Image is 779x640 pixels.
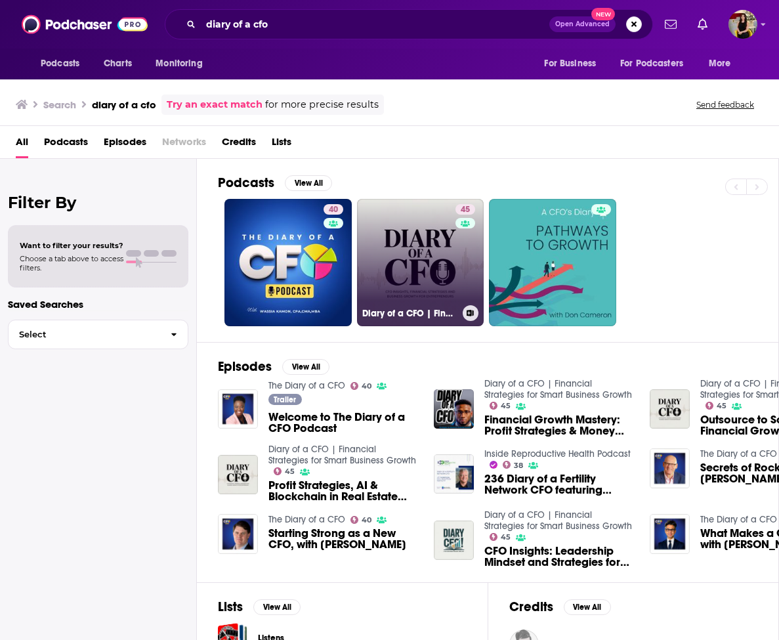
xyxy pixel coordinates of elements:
[555,21,610,28] span: Open Advanced
[535,51,612,76] button: open menu
[162,131,206,158] span: Networks
[95,51,140,76] a: Charts
[490,402,511,410] a: 45
[434,389,474,429] img: Financial Growth Mastery: Profit Strategies & Money Management Insights | Diary Of A CFO Podcast
[8,320,188,349] button: Select
[8,193,188,212] h2: Filter By
[222,131,256,158] a: Credits
[514,463,523,469] span: 38
[218,455,258,495] img: Profit Strategies, AI & Blockchain in Real Estate Finance w/ Chris BC | Diary of a CFO
[268,480,418,502] span: Profit Strategies, AI & Blockchain in Real Estate Finance w/ [PERSON_NAME] | Diary of a CFO
[700,51,747,76] button: open menu
[22,12,148,37] img: Podchaser - Follow, Share and Rate Podcasts
[218,514,258,554] a: Starting Strong as a New CFO, with Matt Ziegler
[146,51,219,76] button: open menu
[564,599,611,615] button: View All
[20,254,123,272] span: Choose a tab above to access filters.
[660,13,682,35] a: Show notifications dropdown
[324,204,343,215] a: 40
[700,514,777,525] a: The Diary of a CFO
[218,599,301,615] a: ListsView All
[501,534,511,540] span: 45
[728,10,757,39] span: Logged in as cassey
[41,54,79,73] span: Podcasts
[92,98,156,111] h3: diary of a cfo
[274,467,295,475] a: 45
[32,51,96,76] button: open menu
[253,599,301,615] button: View All
[9,330,160,339] span: Select
[285,175,332,191] button: View All
[268,528,418,550] span: Starting Strong as a New CFO, with [PERSON_NAME]
[274,396,296,404] span: Trailer
[650,389,690,429] img: Outsource to Scale: Financial Growth, Profit Strategy & Smart HR with Suzanna Martinez | Diary Of...
[484,414,634,437] a: Financial Growth Mastery: Profit Strategies & Money Management Insights | Diary Of A CFO Podcast
[218,358,329,375] a: EpisodesView All
[268,380,345,391] a: The Diary of a CFO
[728,10,757,39] img: User Profile
[650,514,690,554] img: What Makes a Great CFO, with Dr. Tamer Alsayed
[265,97,379,112] span: for more precise results
[156,54,202,73] span: Monitoring
[484,448,631,459] a: Inside Reproductive Health Podcast
[484,509,632,532] a: Diary of a CFO | Financial Strategies for Smart Business Growth
[362,383,371,389] span: 40
[484,545,634,568] a: CFO Insights: Leadership Mindset and Strategies for Business Growth
[509,599,553,615] h2: Credits
[692,99,758,110] button: Send feedback
[362,517,371,523] span: 40
[350,516,372,524] a: 40
[503,461,524,469] a: 38
[728,10,757,39] button: Show profile menu
[509,599,611,615] a: CreditsView All
[501,403,511,409] span: 45
[104,54,132,73] span: Charts
[434,454,474,494] a: 236 Diary of a Fertility Network CFO featuring JT Thompson, CFO of Inception Fertility
[484,473,634,496] a: 236 Diary of a Fertility Network CFO featuring JT Thompson, CFO of Inception Fertility
[705,402,727,410] a: 45
[218,358,272,375] h2: Episodes
[268,528,418,550] a: Starting Strong as a New CFO, with Matt Ziegler
[20,241,123,250] span: Want to filter your results?
[591,8,615,20] span: New
[484,378,632,400] a: Diary of a CFO | Financial Strategies for Smart Business Growth
[650,448,690,488] img: Secrets of Rockstar CFOs: Jack McCullough on Developing the Next Generation of CFOs
[272,131,291,158] a: Lists
[612,51,702,76] button: open menu
[218,175,274,191] h2: Podcasts
[490,533,511,541] a: 45
[700,448,777,459] a: The Diary of a CFO
[282,359,329,375] button: View All
[455,204,475,215] a: 45
[692,13,713,35] a: Show notifications dropdown
[167,97,263,112] a: Try an exact match
[44,131,88,158] a: Podcasts
[709,54,731,73] span: More
[362,308,457,319] h3: Diary of a CFO | Financial Strategies for Smart Business Growth
[357,199,484,326] a: 45Diary of a CFO | Financial Strategies for Smart Business Growth
[329,203,338,217] span: 40
[218,175,332,191] a: PodcastsView All
[268,412,418,434] a: Welcome to The Diary of a CFO Podcast
[350,382,372,390] a: 40
[717,403,726,409] span: 45
[16,131,28,158] span: All
[268,514,345,525] a: The Diary of a CFO
[544,54,596,73] span: For Business
[104,131,146,158] a: Episodes
[218,389,258,429] img: Welcome to The Diary of a CFO Podcast
[43,98,76,111] h3: Search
